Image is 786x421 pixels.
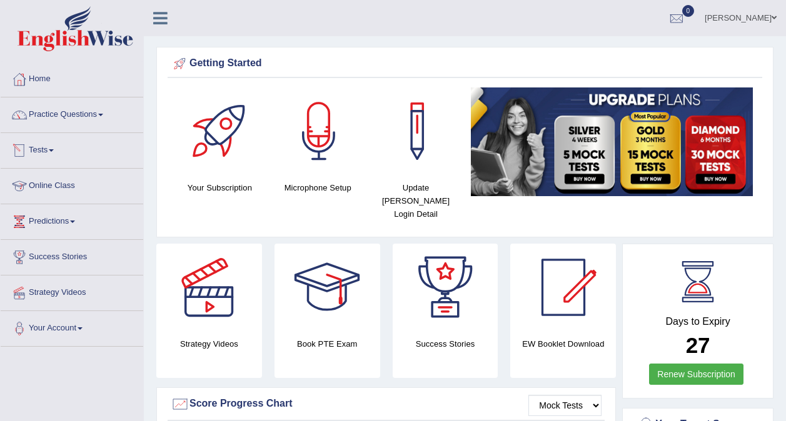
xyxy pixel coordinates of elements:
[171,54,759,73] div: Getting Started
[682,5,695,17] span: 0
[1,133,143,164] a: Tests
[1,204,143,235] a: Predictions
[1,62,143,93] a: Home
[1,169,143,200] a: Online Class
[649,364,743,385] a: Renew Subscription
[510,337,616,350] h4: EW Booklet Download
[373,181,459,220] h4: Update [PERSON_NAME] Login Detail
[471,87,753,196] img: small5.jpg
[177,181,263,194] h4: Your Subscription
[275,181,361,194] h4: Microphone Setup
[1,97,143,129] a: Practice Questions
[637,316,759,327] h4: Days to Expiry
[156,337,262,350] h4: Strategy Videos
[1,240,143,271] a: Success Stories
[686,333,710,357] b: 27
[275,337,380,350] h4: Book PTE Exam
[171,395,602,414] div: Score Progress Chart
[1,275,143,307] a: Strategy Videos
[1,311,143,342] a: Your Account
[393,337,498,350] h4: Success Stories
